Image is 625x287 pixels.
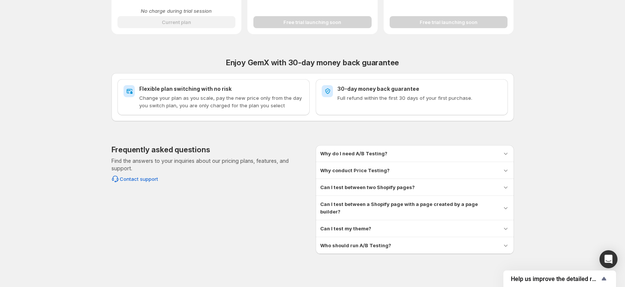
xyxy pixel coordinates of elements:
h3: Why do I need A/B Testing? [320,150,387,157]
h3: Why conduct Price Testing? [320,167,390,174]
p: Full refund within the first 30 days of your first purchase. [337,94,502,102]
h3: Can I test between a Shopify page with a page created by a page builder? [320,200,496,215]
h3: Can I test between two Shopify pages? [320,183,415,191]
div: Open Intercom Messenger [599,250,617,268]
h2: 30-day money back guarantee [337,85,502,93]
h2: Flexible plan switching with no risk [139,85,304,93]
h2: Enjoy GemX with 30-day money back guarantee [111,58,514,67]
button: Show survey - Help us improve the detailed report for A/B campaigns [511,274,608,283]
h3: Who should run A/B Testing? [320,242,391,249]
p: No charge during trial session [117,7,236,15]
h3: Can I test my theme? [320,225,371,232]
p: Find the answers to your inquiries about our pricing plans, features, and support. [111,157,310,172]
span: Help us improve the detailed report for A/B campaigns [511,275,599,282]
h2: Frequently asked questions [111,145,210,154]
span: Contact support [120,175,158,183]
p: Change your plan as you scale, pay the new price only from the day you switch plan, you are only ... [139,94,304,109]
button: Contact support [107,173,163,185]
